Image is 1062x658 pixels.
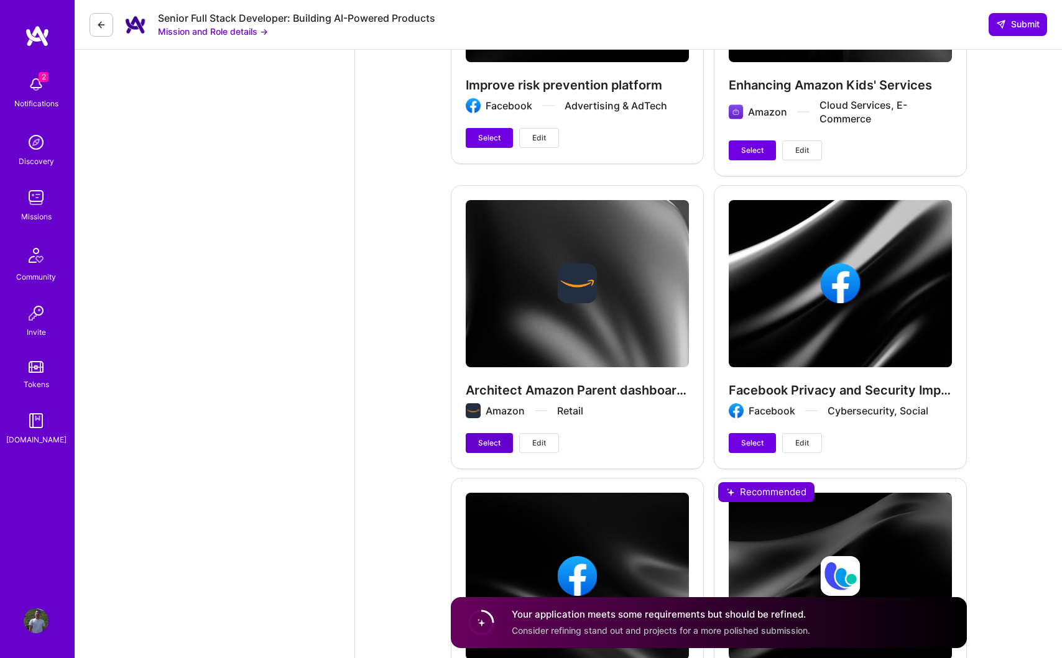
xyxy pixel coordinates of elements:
i: icon LeftArrowDark [96,20,106,30]
a: User Avatar [21,608,52,633]
button: Select [466,433,513,453]
button: Edit [782,140,822,160]
div: Discovery [19,155,54,168]
button: Edit [782,433,822,453]
button: Edit [519,128,559,148]
div: Notifications [14,97,58,110]
img: Invite [24,301,48,326]
img: bell [24,72,48,97]
span: Select [478,437,501,449]
img: guide book [24,408,48,433]
span: Edit [795,145,809,156]
span: Select [741,145,764,156]
button: Select [729,433,776,453]
img: logo [25,25,50,47]
span: 2 [39,72,48,82]
img: discovery [24,130,48,155]
button: Select [466,128,513,148]
div: null [989,13,1047,35]
span: Submit [996,18,1040,30]
button: Mission and Role details → [158,25,268,38]
button: Select [729,140,776,160]
div: Senior Full Stack Developer: Building AI-Powered Products [158,12,435,25]
h4: Your application meets some requirements but should be refined. [512,608,810,621]
div: [DOMAIN_NAME] [6,433,67,446]
span: Edit [532,132,546,144]
i: icon SendLight [996,19,1006,29]
img: Community [21,240,51,270]
img: teamwork [24,185,48,210]
img: tokens [29,361,44,373]
div: Community [16,270,56,283]
img: User Avatar [24,608,48,633]
img: Company Logo [123,12,148,37]
span: Select [741,437,764,449]
div: Tokens [24,378,49,391]
div: Missions [21,210,52,223]
button: Edit [519,433,559,453]
span: Edit [795,437,809,449]
span: Select [478,132,501,144]
div: Invite [27,326,46,339]
span: Edit [532,437,546,449]
button: Submit [989,13,1047,35]
span: Consider refining stand out and projects for a more polished submission. [512,625,810,636]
